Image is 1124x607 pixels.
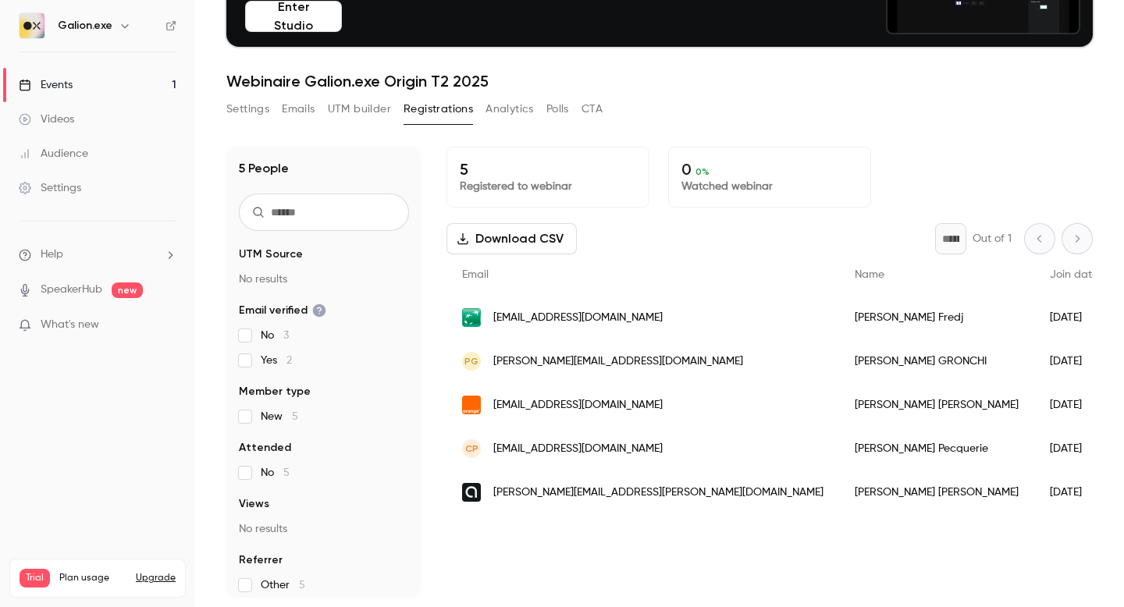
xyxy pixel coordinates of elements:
[226,72,1093,91] h1: Webinaire Galion.exe Origin T2 2025
[1034,427,1114,470] div: [DATE]
[464,354,478,368] span: PG
[460,160,636,179] p: 5
[839,296,1034,339] div: [PERSON_NAME] Fredj
[283,330,289,341] span: 3
[41,317,99,333] span: What's new
[19,247,176,263] li: help-dropdown-opener
[1034,339,1114,383] div: [DATE]
[1034,296,1114,339] div: [DATE]
[283,467,290,478] span: 5
[245,1,342,32] button: Enter Studio
[1034,470,1114,514] div: [DATE]
[261,465,290,481] span: No
[239,384,311,399] span: Member type
[261,409,298,424] span: New
[462,396,481,414] img: wanadoo.fr
[546,97,569,122] button: Polls
[681,179,858,194] p: Watched webinar
[19,180,81,196] div: Settings
[239,303,326,318] span: Email verified
[465,442,478,456] span: CP
[41,282,102,298] a: SpeakerHub
[582,97,603,122] button: CTA
[261,577,305,593] span: Other
[1050,269,1098,280] span: Join date
[839,383,1034,427] div: [PERSON_NAME] [PERSON_NAME]
[136,572,176,584] button: Upgrade
[839,427,1034,470] div: [PERSON_NAME] Pecquerie
[493,310,663,326] span: [EMAIL_ADDRESS][DOMAIN_NAME]
[19,146,88,162] div: Audience
[462,269,489,280] span: Email
[462,483,481,502] img: swan.io
[20,13,44,38] img: Galion.exe
[681,160,858,179] p: 0
[286,355,292,366] span: 2
[1034,383,1114,427] div: [DATE]
[58,18,112,34] h6: Galion.exe
[158,318,176,332] iframe: Noticeable Trigger
[839,470,1034,514] div: [PERSON_NAME] [PERSON_NAME]
[239,496,269,512] span: Views
[239,159,289,178] h1: 5 People
[446,223,577,254] button: Download CSV
[41,247,63,263] span: Help
[226,97,269,122] button: Settings
[404,97,473,122] button: Registrations
[493,441,663,457] span: [EMAIL_ADDRESS][DOMAIN_NAME]
[19,77,73,93] div: Events
[239,521,409,537] p: No results
[239,552,283,568] span: Referrer
[261,353,292,368] span: Yes
[112,282,143,298] span: new
[493,397,663,414] span: [EMAIL_ADDRESS][DOMAIN_NAME]
[328,97,391,122] button: UTM builder
[486,97,534,122] button: Analytics
[695,166,710,177] span: 0 %
[239,247,303,262] span: UTM Source
[239,272,409,287] p: No results
[493,353,743,370] span: [PERSON_NAME][EMAIL_ADDRESS][DOMAIN_NAME]
[261,328,289,343] span: No
[973,231,1012,247] p: Out of 1
[19,112,74,127] div: Videos
[299,580,305,591] span: 5
[855,269,884,280] span: Name
[839,339,1034,383] div: [PERSON_NAME] GRONCHI
[462,308,481,327] img: bnpparibas.com
[20,569,50,587] span: Trial
[460,179,636,194] p: Registered to webinar
[282,97,315,122] button: Emails
[292,411,298,422] span: 5
[239,440,291,456] span: Attended
[59,572,126,584] span: Plan usage
[493,485,823,501] span: [PERSON_NAME][EMAIL_ADDRESS][PERSON_NAME][DOMAIN_NAME]
[239,247,409,593] section: facet-groups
